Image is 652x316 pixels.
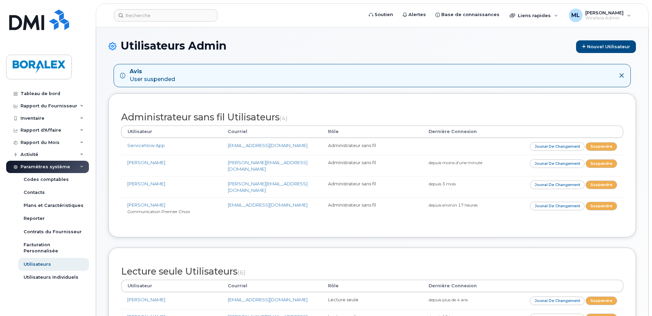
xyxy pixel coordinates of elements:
td: Administrateur sans fil [322,138,422,155]
a: [PERSON_NAME] [127,202,165,208]
div: User suspended [130,68,175,83]
h2: Lecture seule Utilisateurs [121,266,623,277]
th: Utilisateur [121,126,222,138]
a: Jounal de changement [530,142,585,151]
a: [EMAIL_ADDRESS][DOMAIN_NAME] [228,297,308,302]
h1: Utilisateurs Admin [108,40,636,53]
td: Administrateur sans fil [322,197,422,219]
th: Dernière Connexion [422,126,523,138]
a: [PERSON_NAME] [127,297,165,302]
small: depuis plus de 4 ans [429,297,468,302]
small: depuis 3 mois [429,181,456,186]
small: Communication Premier Choix [127,209,190,214]
a: Suspendre [586,181,617,189]
th: Rôle [322,126,422,138]
h2: Administrateur sans fil Utilisateurs [121,112,623,122]
a: Jounal de changement [530,297,585,305]
a: Suspendre [586,142,617,151]
th: Courriel [222,280,322,292]
a: Suspendre [586,297,617,305]
a: [PERSON_NAME] [127,160,165,165]
a: ServiceNow App [127,143,165,148]
a: [PERSON_NAME][EMAIL_ADDRESS][DOMAIN_NAME] [228,160,308,172]
td: Administrateur sans fil [322,155,422,176]
strong: Avis [130,68,175,76]
th: Dernière Connexion [422,280,523,292]
small: (4) [279,115,288,122]
small: (6) [237,269,246,276]
a: Jounal de changement [530,202,585,210]
td: Administrateur sans fil [322,176,422,197]
a: [EMAIL_ADDRESS][DOMAIN_NAME] [228,202,308,208]
th: Rôle [322,280,422,292]
a: [EMAIL_ADDRESS][DOMAIN_NAME] [228,143,308,148]
a: [PERSON_NAME][EMAIL_ADDRESS][DOMAIN_NAME] [228,181,308,193]
th: Utilisateur [121,280,222,292]
a: Nouvel utilisateur [576,40,636,53]
td: Lecture seule [322,292,422,309]
a: Suspendre [586,159,617,168]
small: depuis environ 17 heures [429,202,478,208]
th: Courriel [222,126,322,138]
a: [PERSON_NAME] [127,181,165,186]
small: depuis moins d'une minute [429,160,482,165]
a: Jounal de changement [530,181,585,189]
a: Suspendre [586,202,617,210]
a: Jounal de changement [530,159,585,168]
